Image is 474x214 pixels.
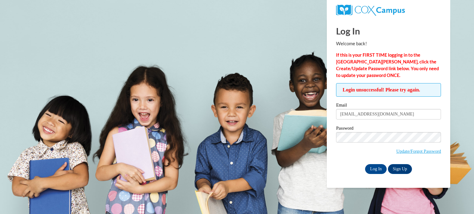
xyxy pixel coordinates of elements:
[396,149,441,154] a: Update/Forgot Password
[336,40,441,47] p: Welcome back!
[336,25,441,37] h1: Log In
[336,5,405,16] img: COX Campus
[336,126,441,132] label: Password
[365,164,387,174] input: Log In
[336,7,405,12] a: COX Campus
[388,164,412,174] a: Sign Up
[336,83,441,97] span: Login unsuccessful! Please try again.
[336,52,439,78] strong: If this is your FIRST TIME logging in to the [GEOGRAPHIC_DATA][PERSON_NAME], click the Create/Upd...
[336,103,441,109] label: Email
